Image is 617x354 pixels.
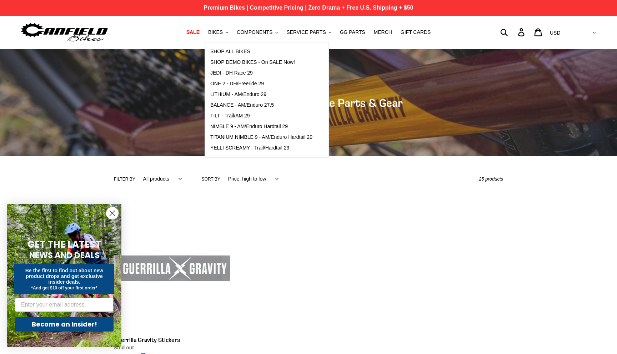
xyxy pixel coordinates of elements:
span: BALANCE - AM/Enduro 27.5 [210,102,274,108]
span: GG PARTS [340,29,365,35]
span: Be the first to find out about new product drops and get exclusive insider deals. [25,268,104,285]
span: GET THE LATEST [27,238,101,251]
span: SERVICE PARTS [286,29,326,35]
button: Become an Insider! [15,317,114,332]
span: SHOP DEMO BIKES - On SALE Now! [210,59,295,65]
img: Canfield Bikes [20,21,109,44]
span: *And get $10 off your first order* [31,285,97,290]
a: BALANCE - AM/Enduro 27.5 [205,100,318,111]
button: COMPONENTS [233,27,281,37]
span: GIFT CARDS [401,29,431,35]
span: YELLI SCREAMY - Trail/Hardtail 29 [210,145,290,151]
a: LITHIUM - AM/Enduro 29 [205,89,318,100]
span: 25 products [479,176,503,182]
span: NIMBLE 9 - AM/Enduro Hardtail 29 [210,123,288,130]
a: SHOP DEMO BIKES - On SALE Now! [205,57,318,68]
span: COMPONENTS [237,29,272,35]
input: Enter your email address [15,298,114,312]
label: Sort by [202,176,220,182]
span: LITHIUM - AM/Enduro 29 [210,91,266,97]
button: SERVICE PARTS [283,27,335,37]
span: NEWS AND DEALS [29,249,100,261]
span: ONE.2 - DH/Freeride 29 [210,81,264,87]
span: TITANIUM NIMBLE 9 - AM/Enduro Hardtail 29 [210,134,312,140]
span: JEDI - DH Race 29 [210,70,253,76]
a: MERCH [370,27,396,37]
span: SALE [186,29,200,35]
a: SHOP ALL BIKES [205,46,318,57]
a: YELLI SCREAMY - Trail/Hardtail 29 [205,143,318,153]
a: JEDI - DH Race 29 [205,68,318,79]
a: TITANIUM NIMBLE 9 - AM/Enduro Hardtail 29 [205,132,318,143]
a: NIMBLE 9 - AM/Enduro Hardtail 29 [205,121,318,132]
a: ONE.2 - DH/Freeride 29 [205,79,318,89]
span: MERCH [374,29,392,35]
button: Close dialog [106,207,119,219]
button: BIKES [205,27,232,37]
a: GIFT CARDS [397,27,435,37]
a: TILT - Trail/AM 29 [205,111,318,121]
input: Search [504,24,522,40]
a: SALE [183,27,203,37]
a: GG PARTS [336,27,369,37]
label: Filter by [114,176,135,182]
span: TILT - Trail/AM 29 [210,113,250,119]
span: SHOP ALL BIKES [210,49,250,55]
span: BIKES [208,29,223,35]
